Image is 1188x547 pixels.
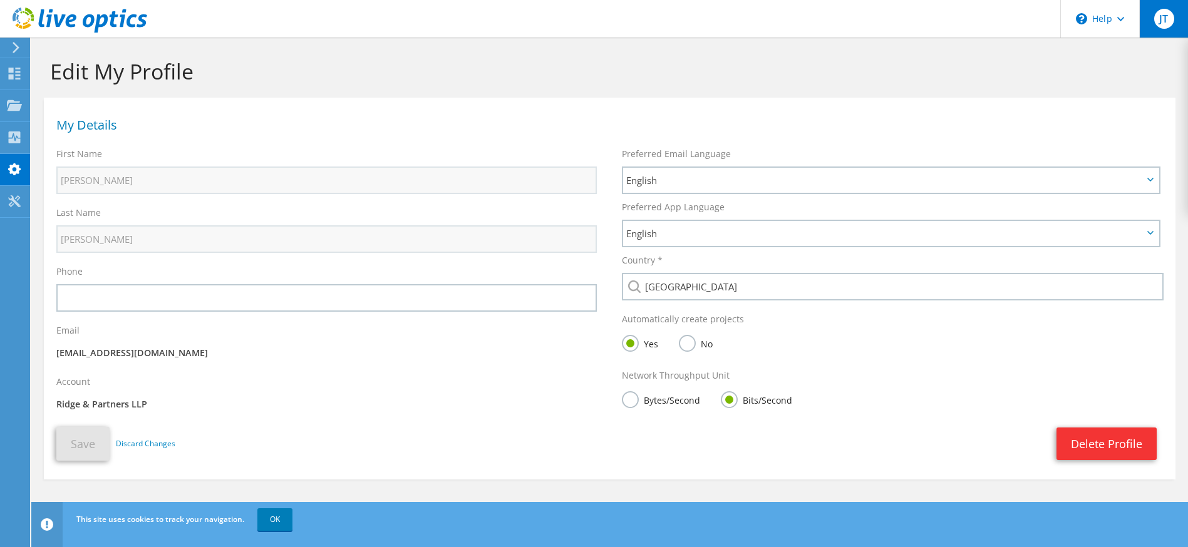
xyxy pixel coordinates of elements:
[56,397,597,411] p: Ridge & Partners LLP
[76,514,244,524] span: This site uses cookies to track your navigation.
[56,427,110,461] button: Save
[56,207,101,219] label: Last Name
[56,265,83,278] label: Phone
[622,369,730,382] label: Network Throughput Unit
[257,508,292,531] a: OK
[56,324,80,337] label: Email
[622,254,663,267] label: Country *
[1154,9,1174,29] span: JT
[56,119,1157,131] h1: My Details
[56,376,90,388] label: Account
[721,391,792,407] label: Bits/Second
[622,148,731,160] label: Preferred Email Language
[626,226,1143,241] span: English
[622,313,744,325] label: Automatically create projects
[1056,427,1157,460] a: Delete Profile
[50,58,1163,84] h1: Edit My Profile
[56,346,597,360] p: [EMAIL_ADDRESS][DOMAIN_NAME]
[622,201,725,213] label: Preferred App Language
[622,335,658,350] label: Yes
[679,335,713,350] label: No
[622,391,700,407] label: Bytes/Second
[1076,13,1087,24] svg: \n
[56,148,102,160] label: First Name
[626,173,1143,188] span: English
[116,437,175,451] a: Discard Changes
